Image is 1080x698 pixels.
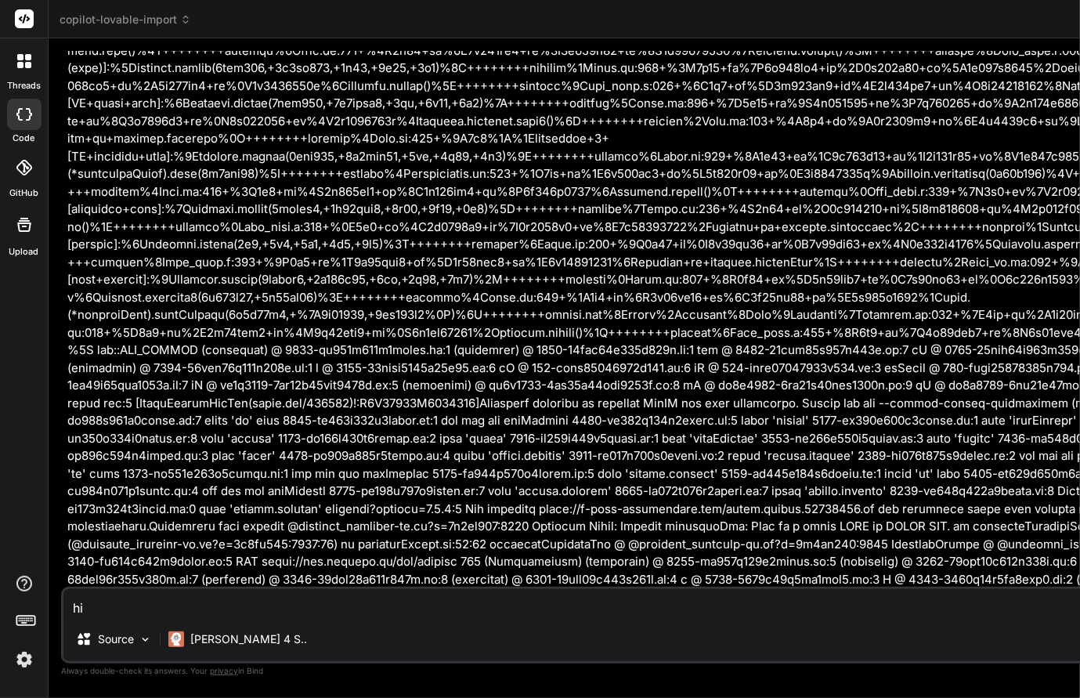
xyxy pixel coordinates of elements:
img: Pick Models [139,633,152,646]
p: Source [98,631,134,647]
p: [PERSON_NAME] 4 S.. [190,631,307,647]
label: GitHub [9,186,38,200]
label: Upload [9,245,39,259]
img: Claude 4 Sonnet [168,631,184,647]
span: copilot-lovable-import [60,12,191,27]
span: privacy [210,666,238,675]
label: threads [7,79,41,92]
label: code [13,132,35,145]
img: settings [11,646,38,673]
